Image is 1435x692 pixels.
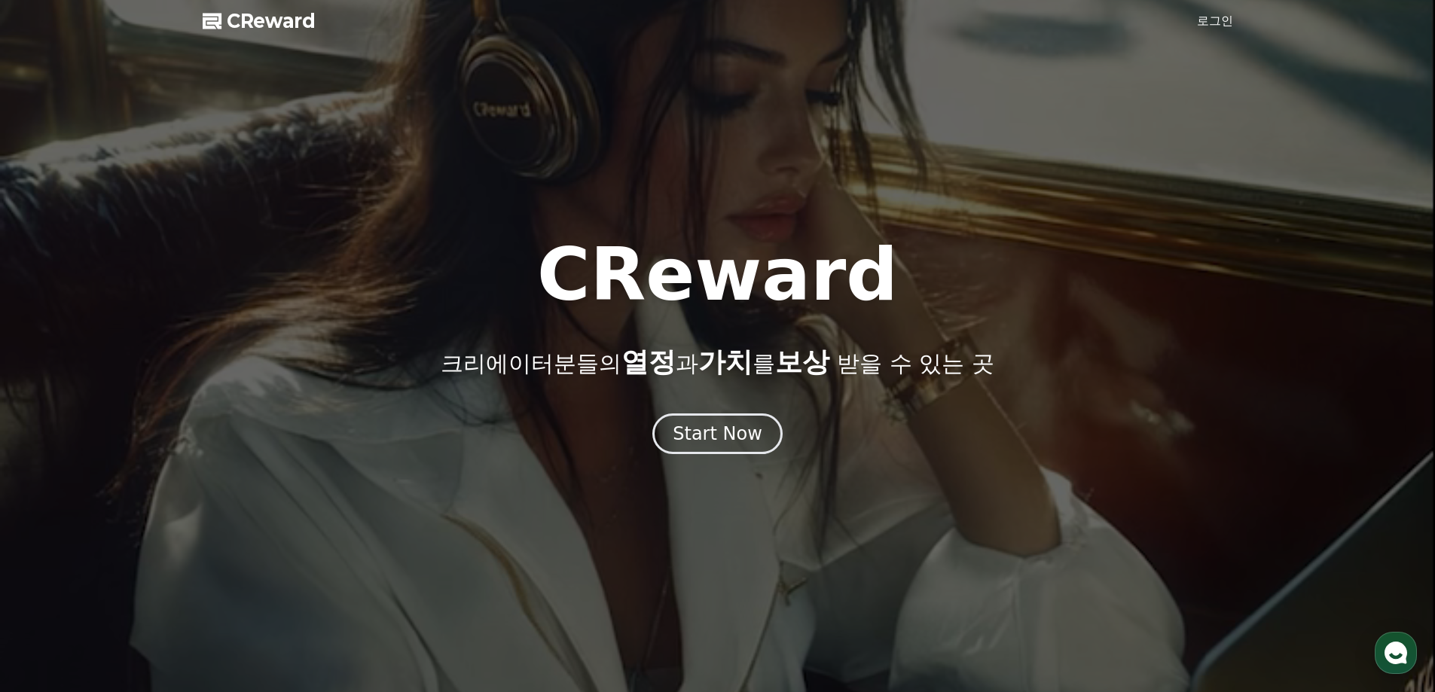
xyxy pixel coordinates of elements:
span: 가치 [698,346,753,377]
a: 로그인 [1197,12,1233,30]
h1: CReward [537,239,898,311]
span: 보상 [775,346,829,377]
a: CReward [203,9,316,33]
a: 대화 [99,477,194,515]
span: CReward [227,9,316,33]
span: 홈 [47,500,56,512]
span: 설정 [233,500,251,512]
button: Start Now [652,413,783,454]
a: Start Now [652,428,783,443]
div: Start Now [673,422,762,446]
a: 설정 [194,477,289,515]
a: 홈 [5,477,99,515]
span: 대화 [138,501,156,513]
span: 열정 [621,346,676,377]
p: 크리에이터분들의 과 를 받을 수 있는 곳 [441,347,994,377]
